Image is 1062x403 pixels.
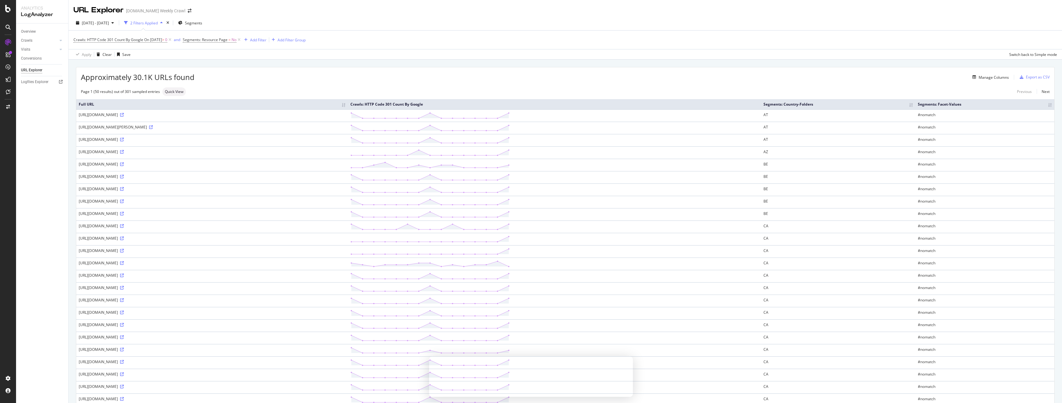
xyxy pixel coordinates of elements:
td: BE [761,159,915,171]
div: [URL][DOMAIN_NAME] [79,310,345,315]
button: and [174,37,180,43]
div: [URL][DOMAIN_NAME] [79,384,345,389]
button: Segments [176,18,205,28]
td: #nomatch [915,369,1054,381]
td: CA [761,220,915,233]
td: #nomatch [915,270,1054,282]
div: [URL][DOMAIN_NAME] [79,334,345,340]
td: CA [761,233,915,245]
span: Quick View [165,90,183,94]
td: CA [761,282,915,295]
div: Apply [82,52,91,57]
button: Switch back to Simple mode [1007,49,1057,59]
span: Segments [185,20,202,26]
td: CA [761,307,915,319]
a: Logfiles Explorer [21,79,64,85]
div: [URL][DOMAIN_NAME] [79,347,345,352]
a: Visits [21,46,58,53]
td: #nomatch [915,220,1054,233]
div: [URL][DOMAIN_NAME] [79,260,345,266]
td: #nomatch [915,356,1054,369]
td: #nomatch [915,332,1054,344]
span: Crawls: HTTP Code 301 Count By Google [73,37,143,42]
iframe: Intercom live chat [1041,382,1056,397]
div: [URL][DOMAIN_NAME][PERSON_NAME] [79,124,345,130]
td: BE [761,183,915,196]
td: CA [761,258,915,270]
button: Manage Columns [970,73,1009,81]
th: Full URL: activate to sort column ascending [76,99,348,109]
div: [URL][DOMAIN_NAME] [79,248,345,253]
th: Segments: Country-Folders: activate to sort column ascending [761,99,915,109]
td: #nomatch [915,183,1054,196]
td: AT [761,109,915,122]
div: [URL][DOMAIN_NAME] [79,297,345,303]
div: [URL][DOMAIN_NAME] [79,211,345,216]
td: #nomatch [915,233,1054,245]
div: Overview [21,28,36,35]
div: Clear [102,52,112,57]
div: Add Filter [250,37,266,43]
td: #nomatch [915,196,1054,208]
div: Switch back to Simple mode [1009,52,1057,57]
td: #nomatch [915,258,1054,270]
td: #nomatch [915,146,1054,159]
td: CA [761,245,915,258]
td: CA [761,319,915,332]
div: [URL][DOMAIN_NAME] [79,273,345,278]
td: CA [761,356,915,369]
td: CA [761,381,915,393]
div: and [174,37,180,42]
td: CA [761,369,915,381]
div: Logfiles Explorer [21,79,48,85]
td: AT [761,122,915,134]
td: #nomatch [915,134,1054,146]
div: Export as CSV [1026,74,1050,80]
a: Next [1037,87,1050,96]
span: On [DATE] [144,37,162,42]
td: BE [761,171,915,183]
button: Add Filter [242,36,266,44]
a: URL Explorer [21,67,64,73]
span: Approximately 30.1K URLs found [81,72,194,82]
td: BE [761,196,915,208]
div: neutral label [162,87,186,96]
td: CA [761,270,915,282]
td: BE [761,208,915,220]
a: Conversions [21,55,64,62]
span: No [232,36,236,44]
div: [URL][DOMAIN_NAME] [79,137,345,142]
td: CA [761,344,915,356]
div: Conversions [21,55,42,62]
td: #nomatch [915,282,1054,295]
div: [URL][DOMAIN_NAME] [79,223,345,229]
td: AZ [761,146,915,159]
div: [URL][DOMAIN_NAME] [79,162,345,167]
button: Save [115,49,131,59]
div: 2 Filters Applied [130,20,158,26]
div: [URL][DOMAIN_NAME] [79,322,345,327]
a: Overview [21,28,64,35]
td: #nomatch [915,109,1054,122]
div: [URL][DOMAIN_NAME] [79,112,345,117]
div: LogAnalyzer [21,11,63,18]
div: [URL][DOMAIN_NAME] [79,285,345,290]
div: Visits [21,46,30,53]
div: [URL][DOMAIN_NAME] [79,174,345,179]
td: #nomatch [915,295,1054,307]
button: [DATE] - [DATE] [73,18,116,28]
button: Add Filter Group [269,36,306,44]
div: [URL][DOMAIN_NAME] [79,186,345,191]
div: [URL][DOMAIN_NAME] [79,359,345,364]
div: [URL][DOMAIN_NAME] [79,149,345,154]
td: CA [761,295,915,307]
a: Crawls [21,37,58,44]
button: 2 Filters Applied [122,18,165,28]
div: Manage Columns [979,75,1009,80]
td: AT [761,134,915,146]
div: [DOMAIN_NAME] Weekly Crawl [126,8,185,14]
td: #nomatch [915,159,1054,171]
iframe: Survey from Botify [429,356,633,397]
div: Crawls [21,37,32,44]
div: URL Explorer [73,5,123,15]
